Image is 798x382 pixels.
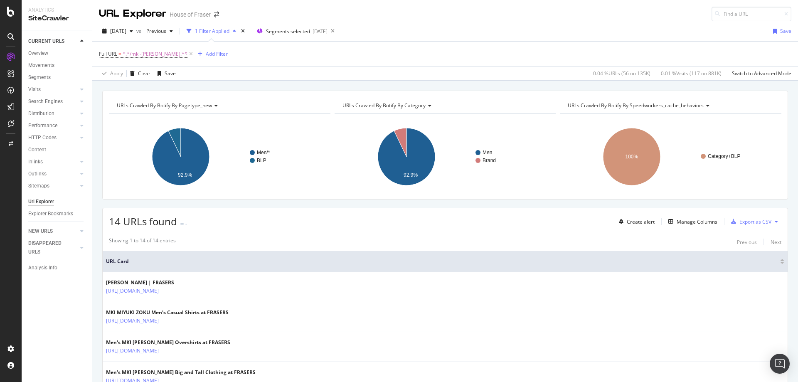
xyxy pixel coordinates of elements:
[254,25,328,38] button: Segments selected[DATE]
[593,70,650,77] div: 0.04 % URLs ( 56 on 135K )
[109,237,176,247] div: Showing 1 to 14 of 14 entries
[109,214,177,228] span: 14 URLs found
[239,27,246,35] div: times
[28,61,54,70] div: Movements
[28,182,49,190] div: Sitemaps
[28,49,86,58] a: Overview
[28,85,78,94] a: Visits
[677,218,717,225] div: Manage Columns
[28,7,85,14] div: Analytics
[737,239,757,246] div: Previous
[341,99,549,112] h4: URLs Crawled By Botify By category
[626,154,638,160] text: 100%
[483,150,492,155] text: Men
[616,215,655,228] button: Create alert
[28,73,86,82] a: Segments
[313,28,328,35] div: [DATE]
[28,14,85,23] div: SiteCrawler
[28,133,57,142] div: HTTP Codes
[99,67,123,80] button: Apply
[136,27,143,35] span: vs
[28,97,78,106] a: Search Engines
[560,121,779,193] svg: A chart.
[568,102,704,109] span: URLs Crawled By Botify By speedworkers_cache_behaviors
[28,209,73,218] div: Explorer Bookmarks
[28,197,86,206] a: Url Explorer
[28,239,78,256] a: DISAPPEARED URLS
[627,218,655,225] div: Create alert
[28,264,86,272] a: Analysis Info
[110,70,123,77] div: Apply
[99,25,136,38] button: [DATE]
[106,309,229,316] div: MKI MIYUKI ZOKU Men's Casual Shirts at FRASERS
[106,279,195,286] div: [PERSON_NAME] | FRASERS
[28,61,86,70] a: Movements
[28,49,48,58] div: Overview
[195,49,228,59] button: Add Filter
[99,50,117,57] span: Full URL
[28,109,54,118] div: Distribution
[712,7,791,21] input: Find a URL
[106,287,159,295] a: [URL][DOMAIN_NAME]
[28,121,78,130] a: Performance
[770,25,791,38] button: Save
[106,317,159,325] a: [URL][DOMAIN_NAME]
[138,70,150,77] div: Clear
[28,264,57,272] div: Analysis Info
[178,172,192,178] text: 92.9%
[154,67,176,80] button: Save
[185,220,187,227] div: -
[28,109,78,118] a: Distribution
[183,25,239,38] button: 1 Filter Applied
[195,27,229,35] div: 1 Filter Applied
[665,217,717,227] button: Manage Columns
[266,28,310,35] span: Segments selected
[28,170,47,178] div: Outlinks
[110,27,126,35] span: 2025 Aug. 16th
[106,258,778,265] span: URL Card
[206,50,228,57] div: Add Filter
[106,347,159,355] a: [URL][DOMAIN_NAME]
[335,121,554,193] svg: A chart.
[28,158,43,166] div: Inlinks
[28,133,78,142] a: HTTP Codes
[106,339,230,346] div: Men's MKI [PERSON_NAME] Overshirts at FRASERS
[708,153,740,159] text: Category+BLP
[28,158,78,166] a: Inlinks
[143,27,166,35] span: Previous
[165,70,176,77] div: Save
[483,158,496,163] text: Brand
[28,73,51,82] div: Segments
[728,215,771,228] button: Export as CSV
[180,223,184,225] img: Equal
[566,99,774,112] h4: URLs Crawled By Botify By speedworkers_cache_behaviors
[109,121,328,193] svg: A chart.
[127,67,150,80] button: Clear
[729,67,791,80] button: Switch to Advanced Mode
[28,239,70,256] div: DISAPPEARED URLS
[143,25,176,38] button: Previous
[117,102,212,109] span: URLs Crawled By Botify By pagetype_new
[28,85,41,94] div: Visits
[342,102,426,109] span: URLs Crawled By Botify By category
[771,239,781,246] div: Next
[28,145,86,154] a: Content
[257,150,270,155] text: Men/*
[28,121,57,130] div: Performance
[771,237,781,247] button: Next
[170,10,211,19] div: House of Fraser
[123,48,187,60] span: ^.*/mki-[PERSON_NAME].*$
[115,99,323,112] h4: URLs Crawled By Botify By pagetype_new
[106,369,256,376] div: Men's MKI [PERSON_NAME] Big and Tall Clothing at FRASERS
[732,70,791,77] div: Switch to Advanced Mode
[661,70,722,77] div: 0.01 % Visits ( 117 on 881K )
[28,145,46,154] div: Content
[28,197,54,206] div: Url Explorer
[780,27,791,35] div: Save
[28,182,78,190] a: Sitemaps
[28,209,86,218] a: Explorer Bookmarks
[28,37,64,46] div: CURRENT URLS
